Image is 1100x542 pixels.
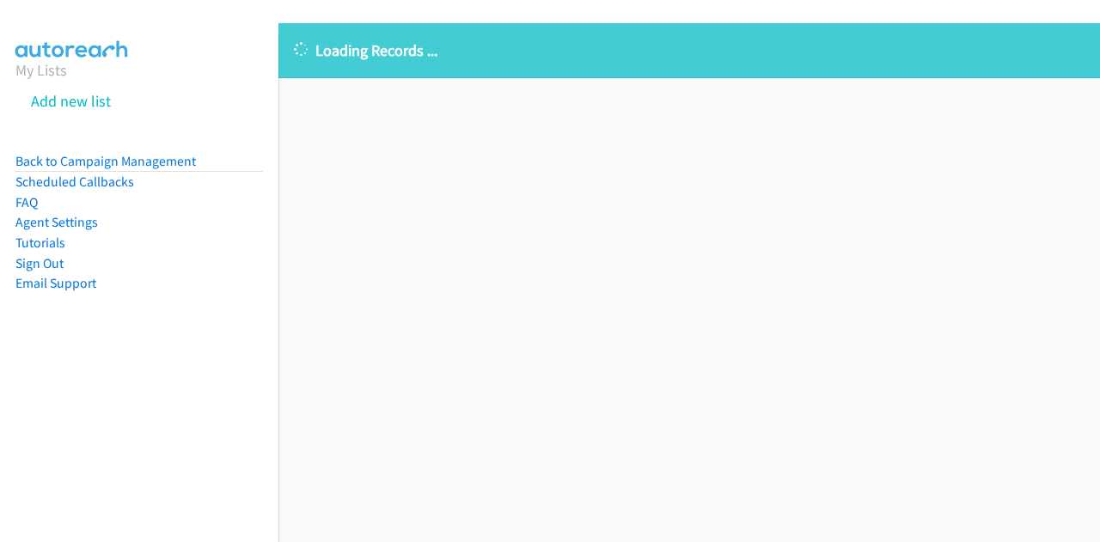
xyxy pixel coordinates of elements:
[15,255,64,271] a: Sign Out
[15,174,134,190] a: Scheduled Callbacks
[31,91,111,111] a: Add new list
[15,194,38,210] a: FAQ
[15,234,65,251] a: Tutorials
[15,153,196,169] a: Back to Campaign Management
[15,275,96,291] a: Email Support
[15,214,98,230] a: Agent Settings
[294,39,1085,62] p: Loading Records ...
[15,60,67,80] a: My Lists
